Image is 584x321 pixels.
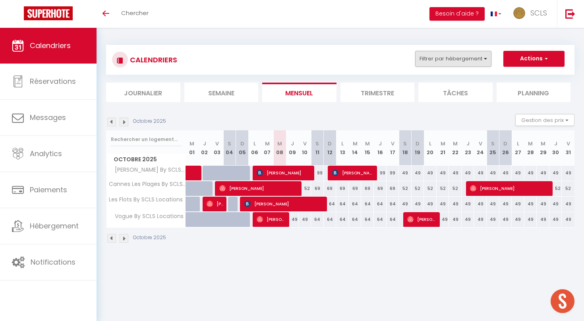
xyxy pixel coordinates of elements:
p: Octobre 2025 [133,118,166,125]
span: SCLS [530,8,547,18]
th: 04 [223,130,236,166]
th: 03 [211,130,224,166]
abbr: D [240,140,244,147]
li: Mensuel [262,83,336,102]
button: Gestion des prix [515,114,574,126]
th: 17 [387,130,399,166]
th: 26 [499,130,512,166]
div: 49 [562,166,574,180]
div: 64 [374,197,387,211]
input: Rechercher un logement... [111,132,181,147]
div: 69 [336,181,349,196]
th: 09 [286,130,299,166]
abbr: J [291,140,294,147]
div: 49 [562,197,574,211]
th: 14 [349,130,362,166]
abbr: S [228,140,231,147]
th: 08 [273,130,286,166]
div: 49 [474,166,487,180]
div: 64 [349,197,362,211]
th: 18 [399,130,412,166]
th: 21 [437,130,449,166]
div: 64 [324,212,336,227]
div: 52 [424,181,437,196]
div: 64 [387,212,399,227]
div: 49 [424,197,437,211]
button: Besoin d'aide ? [429,7,485,21]
div: 64 [361,197,374,211]
div: 64 [374,212,387,227]
abbr: V [391,140,394,147]
div: 52 [449,181,462,196]
li: Planning [497,83,571,102]
th: 23 [462,130,474,166]
div: 64 [311,212,324,227]
abbr: V [567,140,570,147]
span: [PERSON_NAME] [207,196,224,211]
abbr: D [328,140,332,147]
abbr: S [403,140,407,147]
span: Les Flots By SCLS Locations [108,197,183,203]
span: Cannes Les Plages By SCLS Locations [108,181,187,187]
th: 24 [474,130,487,166]
abbr: J [554,140,557,147]
div: 49 [499,197,512,211]
div: 49 [462,166,474,180]
div: 49 [487,212,499,227]
div: 49 [524,212,537,227]
abbr: M [190,140,194,147]
abbr: M [365,140,370,147]
span: Calendriers [30,41,71,50]
div: 49 [462,212,474,227]
span: [PERSON_NAME] [470,181,551,196]
abbr: J [466,140,470,147]
abbr: M [277,140,282,147]
div: 49 [537,197,549,211]
abbr: S [315,140,319,147]
div: 69 [374,181,387,196]
div: 49 [286,212,299,227]
th: 22 [449,130,462,166]
th: 01 [186,130,199,166]
span: Messages [30,112,66,122]
div: 49 [474,212,487,227]
th: 25 [487,130,499,166]
span: [PERSON_NAME] [257,212,286,227]
div: 49 [512,197,524,211]
span: Chercher [121,9,149,17]
div: 49 [512,166,524,180]
div: 49 [437,212,449,227]
div: 49 [524,197,537,211]
div: 49 [562,212,574,227]
abbr: M [353,140,358,147]
div: 52 [562,181,574,196]
div: 49 [399,166,412,180]
div: 99 [387,166,399,180]
th: 11 [311,130,324,166]
div: 52 [412,181,424,196]
h3: CALENDRIERS [128,51,177,69]
button: Actions [503,51,565,67]
th: 13 [336,130,349,166]
div: 49 [549,197,562,211]
th: 16 [374,130,387,166]
abbr: L [253,140,256,147]
th: 20 [424,130,437,166]
abbr: V [215,140,219,147]
li: Trimestre [340,83,415,102]
abbr: M [453,140,458,147]
span: Vogue By SCLS Locations [108,212,186,221]
div: 99 [311,166,324,180]
div: 49 [299,212,311,227]
div: 49 [537,212,549,227]
div: 52 [399,181,412,196]
abbr: V [479,140,482,147]
span: Octobre 2025 [106,154,186,165]
div: 49 [424,166,437,180]
abbr: L [341,140,344,147]
th: 06 [248,130,261,166]
div: 69 [387,181,399,196]
img: logout [565,9,575,19]
abbr: J [203,140,206,147]
div: 49 [549,212,562,227]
